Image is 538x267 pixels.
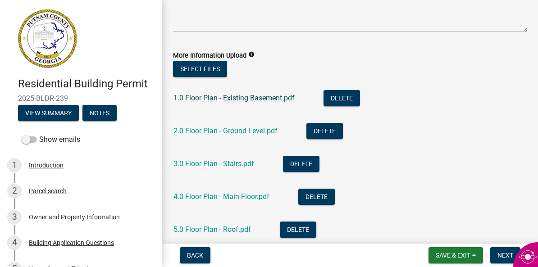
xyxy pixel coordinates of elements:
button: Delete [283,156,319,172]
wm-modal-confirm: Delete Document [280,226,316,235]
wm-modal-confirm: Summary [18,110,79,117]
div: 1 [7,158,22,172]
a: 1.0 Floor Plan - Existing Basement.pdf [173,94,295,102]
button: Next [490,247,520,263]
h4: Residential Building Permit [18,77,155,91]
span: 2025-BLDR-239 [18,94,144,103]
button: Save & Exit [429,247,483,263]
button: Select files [173,61,227,77]
div: Owner and Property Information [29,214,120,220]
div: Introduction [29,162,64,168]
img: Putnam County, Georgia [18,9,77,68]
wm-modal-confirm: Delete Document [298,193,335,202]
span: Save & Exit [436,252,470,259]
span: Next [497,252,513,259]
button: Delete [324,90,360,106]
div: 3 [7,210,22,224]
wm-modal-confirm: Delete Document [306,127,343,136]
a: 4.0 Floor Plan - Main Floor.pdf [173,192,269,201]
i: info [248,51,255,58]
wm-modal-confirm: Delete Document [283,160,319,169]
label: Show emails [22,134,80,145]
div: 2 [7,184,22,198]
label: More Information Upload [173,53,246,59]
button: Delete [298,189,335,205]
div: Building Application Questions [29,240,114,246]
button: Delete [306,123,343,139]
div: 4 [7,235,22,250]
button: Notes [82,105,117,121]
a: 5.0 Floor Plan - Roof.pdf [173,225,251,234]
a: 3.0 Floor Plan - Stairs.pdf [173,159,254,168]
span: Back [187,252,203,259]
div: Parcel search [29,188,67,194]
button: View Summary [18,105,79,121]
a: 2.0 Floor Plan - Ground Level.pdf [173,127,278,135]
button: Delete [280,222,316,238]
wm-modal-confirm: Delete Document [324,95,360,103]
wm-modal-confirm: Notes [82,110,117,117]
button: Back [180,247,210,263]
